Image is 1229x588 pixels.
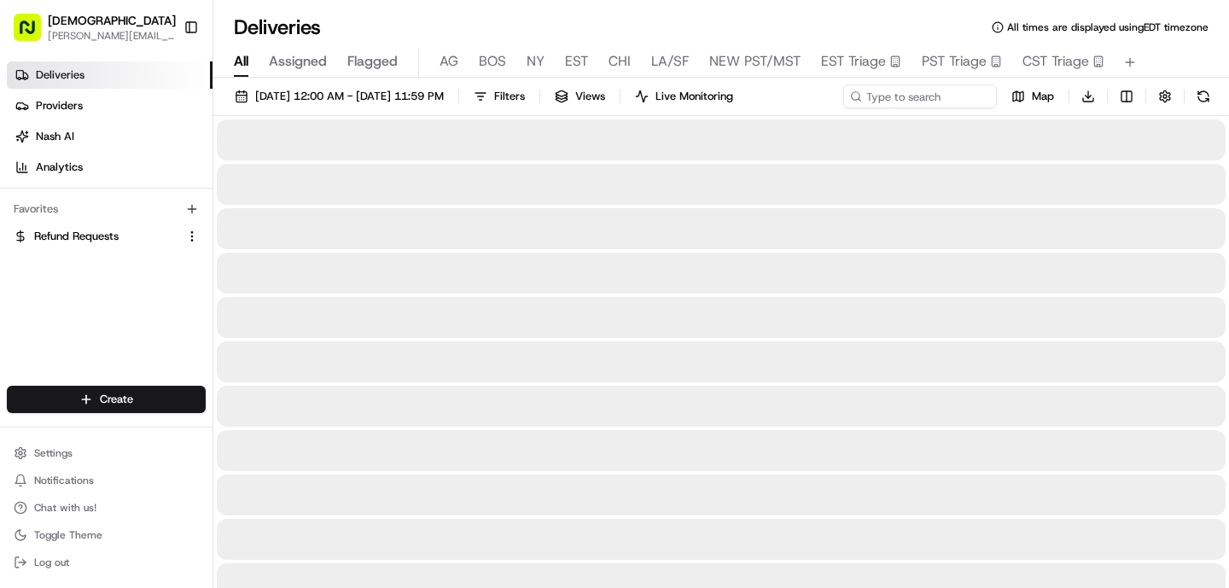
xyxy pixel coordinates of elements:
[440,51,458,72] span: AG
[1032,89,1054,104] span: Map
[565,51,588,72] span: EST
[48,29,176,43] button: [PERSON_NAME][EMAIL_ADDRESS][DOMAIN_NAME]
[36,160,83,175] span: Analytics
[1191,84,1215,108] button: Refresh
[7,469,206,492] button: Notifications
[1007,20,1209,34] span: All times are displayed using EDT timezone
[651,51,689,72] span: LA/SF
[7,523,206,547] button: Toggle Theme
[269,51,327,72] span: Assigned
[922,51,987,72] span: PST Triage
[7,154,213,181] a: Analytics
[7,195,206,223] div: Favorites
[36,67,84,83] span: Deliveries
[843,84,997,108] input: Type to search
[479,51,506,72] span: BOS
[627,84,741,108] button: Live Monitoring
[575,89,605,104] span: Views
[347,51,398,72] span: Flagged
[609,51,631,72] span: CHI
[36,98,83,114] span: Providers
[34,474,94,487] span: Notifications
[7,223,206,250] button: Refund Requests
[7,92,213,119] a: Providers
[34,528,102,542] span: Toggle Theme
[7,550,206,574] button: Log out
[7,386,206,413] button: Create
[655,89,733,104] span: Live Monitoring
[34,501,96,515] span: Chat with us!
[14,229,178,244] a: Refund Requests
[34,229,119,244] span: Refund Requests
[34,556,69,569] span: Log out
[466,84,533,108] button: Filters
[7,123,213,150] a: Nash AI
[7,496,206,520] button: Chat with us!
[255,89,444,104] span: [DATE] 12:00 AM - [DATE] 11:59 PM
[234,14,321,41] h1: Deliveries
[7,61,213,89] a: Deliveries
[34,446,73,460] span: Settings
[494,89,525,104] span: Filters
[36,129,74,144] span: Nash AI
[527,51,545,72] span: NY
[1022,51,1089,72] span: CST Triage
[821,51,886,72] span: EST Triage
[48,12,176,29] button: [DEMOGRAPHIC_DATA]
[547,84,613,108] button: Views
[709,51,801,72] span: NEW PST/MST
[7,441,206,465] button: Settings
[227,84,451,108] button: [DATE] 12:00 AM - [DATE] 11:59 PM
[100,392,133,407] span: Create
[1004,84,1062,108] button: Map
[7,7,177,48] button: [DEMOGRAPHIC_DATA][PERSON_NAME][EMAIL_ADDRESS][DOMAIN_NAME]
[234,51,248,72] span: All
